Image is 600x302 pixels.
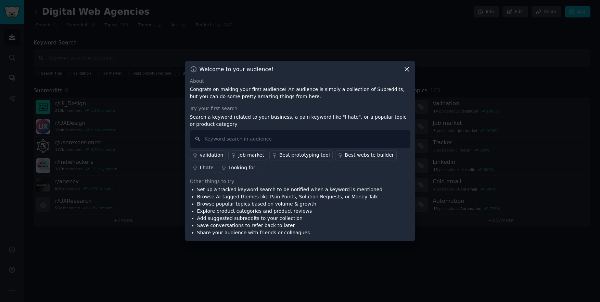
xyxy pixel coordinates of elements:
div: I hate [200,164,214,171]
h3: Welcome to your audience! [200,66,274,73]
a: I hate [190,163,216,173]
li: Explore product categories and product reviews [197,208,383,215]
a: job market [228,150,267,160]
a: validation [190,150,226,160]
div: Other things to try [190,178,410,185]
li: Browse AI-tagged themes like Pain Points, Solution Requests, or Money Talk [197,193,383,200]
li: Browse popular topics based on volume & growth [197,200,383,208]
div: Try your first search [190,105,410,112]
li: Save conversations to refer back to later [197,222,383,229]
a: Best prototyping tool [269,150,333,160]
a: Looking for [219,163,258,173]
p: Congrats on making your first audience! An audience is simply a collection of Subreddits, but you... [190,86,410,100]
div: Best website builder [345,152,394,159]
li: Share your audience with friends or colleagues [197,229,383,236]
div: Best prototyping tool [279,152,330,159]
div: Looking for [229,164,255,171]
div: About [190,78,410,85]
p: Search a keyword related to your business, a pain keyword like "I hate", or a popular topic or pr... [190,114,410,128]
div: job market [238,152,264,159]
li: Set up a tracked keyword search to be notified when a keyword is mentioned [197,186,383,193]
div: validation [200,152,224,159]
input: Keyword search in audience [190,130,410,148]
li: Add suggested subreddits to your collection [197,215,383,222]
a: Best website builder [335,150,397,160]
